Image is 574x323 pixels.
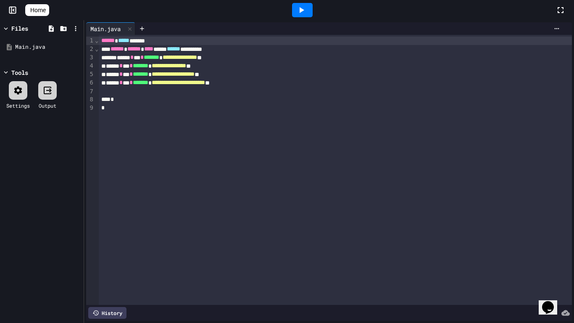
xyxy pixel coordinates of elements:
[86,87,95,96] div: 7
[11,68,28,77] div: Tools
[539,289,566,315] iframe: chat widget
[39,102,56,109] div: Output
[86,104,95,112] div: 9
[25,4,49,16] a: Home
[11,24,28,33] div: Files
[95,45,99,52] span: Fold line
[86,22,135,35] div: Main.java
[86,45,95,53] div: 2
[6,102,30,109] div: Settings
[86,62,95,70] div: 4
[30,6,46,14] span: Home
[86,53,95,62] div: 3
[86,79,95,87] div: 6
[86,37,95,45] div: 1
[88,307,126,319] div: History
[86,95,95,104] div: 8
[86,24,125,33] div: Main.java
[15,43,81,51] div: Main.java
[95,37,99,44] span: Fold line
[86,70,95,79] div: 5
